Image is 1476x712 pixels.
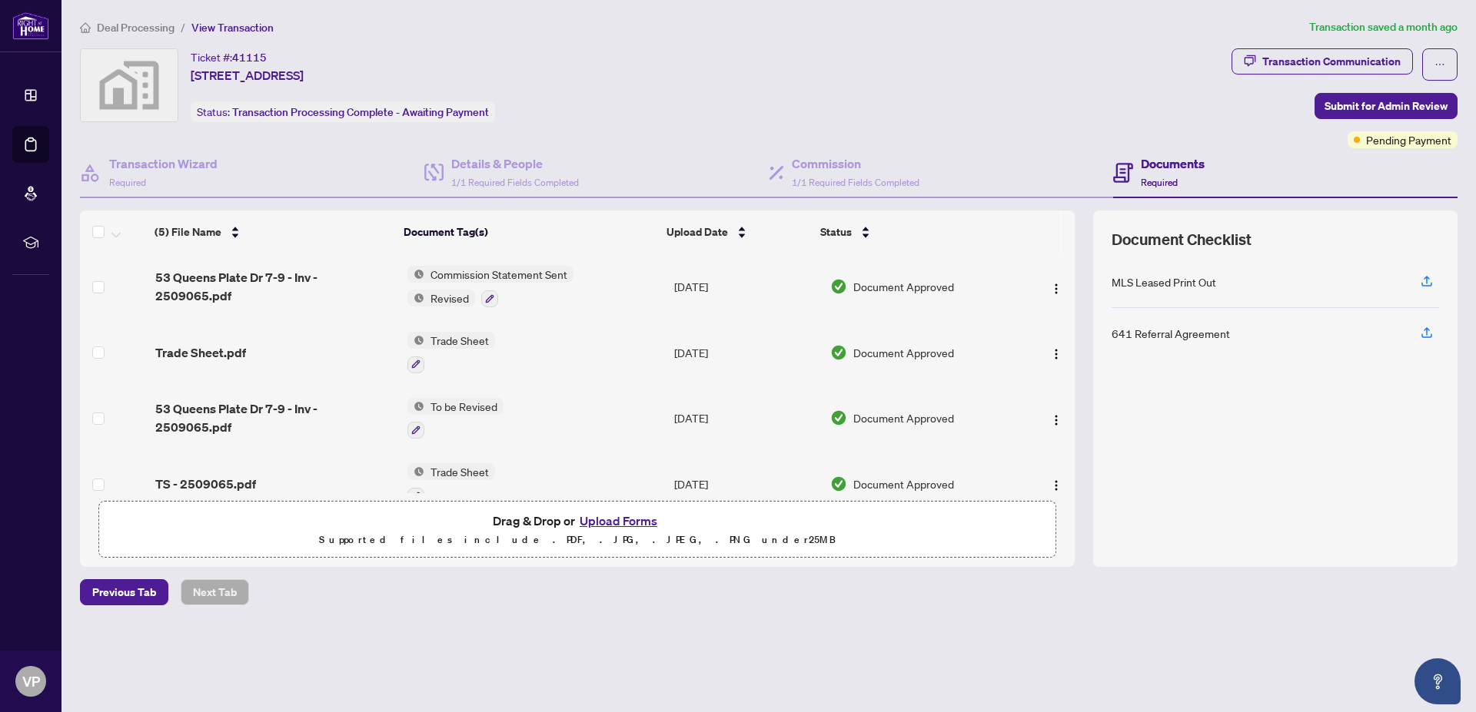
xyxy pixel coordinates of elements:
img: Document Status [830,475,847,492]
button: Transaction Communication [1232,48,1413,75]
button: Logo [1044,472,1069,496]
h4: Details & People [451,154,579,173]
span: Document Approved [853,409,954,426]
button: Open asap [1414,658,1461,704]
span: Upload Date [667,224,728,240]
span: (5) File Name [155,224,221,240]
img: Status Icon [407,332,424,349]
button: Status IconCommission Statement SentStatus IconRevised [407,266,573,307]
span: Trade Sheet.pdf [155,343,246,362]
span: Commission Statement Sent [424,266,573,283]
button: Status IconTo be Revised [407,398,504,439]
h4: Transaction Wizard [109,154,218,173]
p: Supported files include .PDF, .JPG, .JPEG, .PNG under 25 MB [108,531,1046,549]
th: (5) File Name [148,210,398,253]
img: Document Status [830,409,847,426]
span: Required [1141,177,1178,188]
img: Status Icon [407,463,424,480]
span: View Transaction [191,21,274,35]
h4: Commission [792,154,919,173]
span: Previous Tab [92,580,156,604]
span: TS - 2509065.pdf [155,475,256,493]
div: 641 Referral Agreement [1112,325,1230,342]
td: [DATE] [668,451,824,517]
img: logo [12,12,49,40]
span: Document Approved [853,475,954,492]
span: Transaction Processing Complete - Awaiting Payment [232,105,489,119]
th: Status [814,210,1007,253]
article: Transaction saved a month ago [1309,18,1458,36]
img: Document Status [830,344,847,361]
span: Document Approved [853,278,954,295]
span: 1/1 Required Fields Completed [792,177,919,188]
span: Drag & Drop or [493,511,662,531]
span: To be Revised [424,398,504,415]
span: Status [820,224,852,240]
span: 1/1 Required Fields Completed [451,177,579,188]
img: Status Icon [407,290,424,306]
img: svg%3e [81,49,178,121]
span: VP [22,671,40,692]
button: Status IconTrade Sheet [407,332,495,373]
img: Logo [1050,414,1062,426]
span: Submit for Admin Review [1325,94,1448,118]
span: Trade Sheet [424,463,495,480]
div: MLS Leased Print Out [1112,273,1216,290]
span: Drag & Drop orUpload FormsSupported files include .PDF, .JPG, .JPEG, .PNG under25MB [99,502,1055,558]
img: Document Status [830,278,847,295]
img: Status Icon [407,398,424,415]
th: Document Tag(s) [397,210,660,253]
span: [STREET_ADDRESS] [191,66,304,84]
span: Deal Processing [97,21,175,35]
span: 41115 [232,51,267,65]
span: Revised [424,290,475,306]
button: Logo [1044,274,1069,299]
span: Document Approved [853,344,954,361]
span: Pending Payment [1366,131,1451,148]
span: home [80,22,91,33]
li: / [181,18,185,36]
button: Status IconTrade Sheet [407,463,495,505]
button: Logo [1044,406,1069,430]
img: Logo [1050,479,1062,492]
span: Required [109,177,146,188]
span: ellipsis [1434,59,1445,70]
span: Trade Sheet [424,332,495,349]
td: [DATE] [668,253,824,320]
span: 53 Queens Plate Dr 7-9 - Inv - 2509065.pdf [155,268,396,305]
span: 53 Queens Plate Dr 7-9 - Inv - 2509065.pdf [155,399,396,436]
h4: Documents [1141,154,1205,173]
button: Next Tab [181,579,249,605]
span: Document Checklist [1112,229,1252,250]
button: Upload Forms [575,511,662,531]
button: Previous Tab [80,579,168,605]
button: Submit for Admin Review [1315,93,1458,119]
td: [DATE] [668,386,824,452]
img: Logo [1050,348,1062,360]
div: Status: [191,101,495,122]
img: Status Icon [407,266,424,283]
img: Logo [1050,283,1062,295]
button: Logo [1044,340,1069,365]
td: [DATE] [668,320,824,386]
div: Ticket #: [191,48,267,66]
th: Upload Date [660,210,815,253]
div: Transaction Communication [1262,49,1401,74]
